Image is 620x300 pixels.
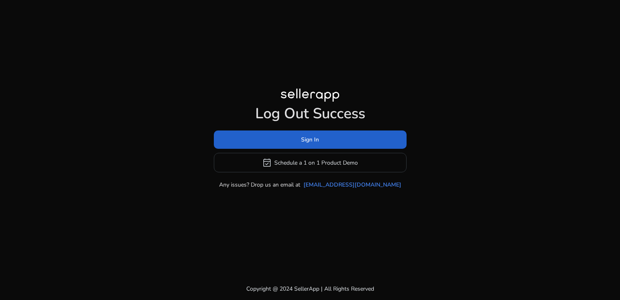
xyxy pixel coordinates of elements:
p: Any issues? Drop us an email at [219,180,300,189]
button: event_availableSchedule a 1 on 1 Product Demo [214,153,407,172]
span: Sign In [301,135,319,144]
span: event_available [262,158,272,167]
button: Sign In [214,130,407,149]
a: [EMAIL_ADDRESS][DOMAIN_NAME] [304,180,401,189]
h1: Log Out Success [214,105,407,122]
